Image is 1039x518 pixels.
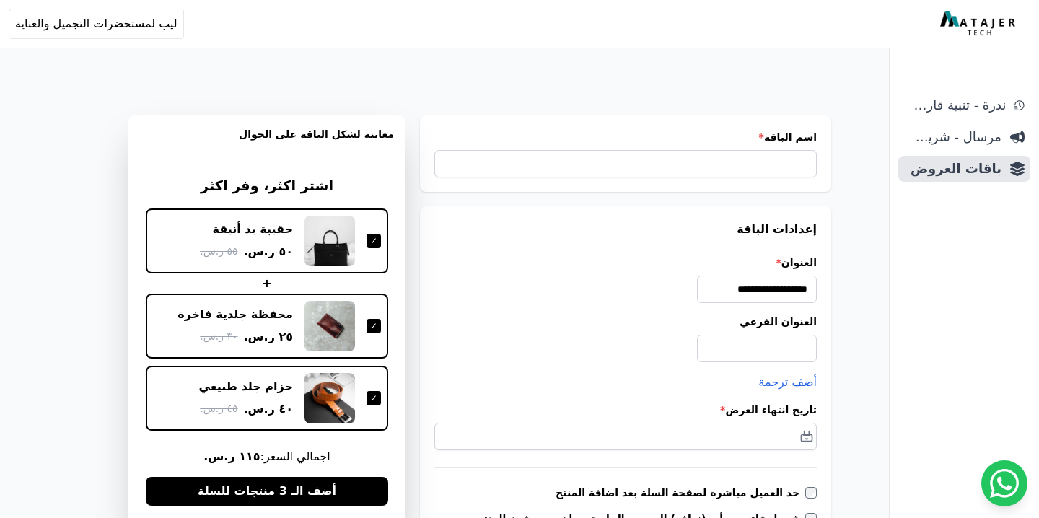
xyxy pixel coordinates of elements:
span: ٤٠ ر.س. [243,400,293,418]
span: ٣٠ ر.س. [200,329,237,344]
label: خذ العميل مباشرة لصفحة السلة بعد اضافة المنتج [556,486,805,500]
div: + [146,275,388,292]
h3: إعدادات الباقة [434,221,817,238]
label: اسم الباقة [434,130,817,144]
span: باقات العروض [904,159,1001,179]
h3: معاينة لشكل الباقة على الجوال [140,127,394,159]
span: مرسال - شريط دعاية [904,127,1001,147]
button: أضف ترجمة [758,374,817,391]
label: العنوان [434,255,817,270]
span: اجمالي السعر: [146,448,388,465]
span: ٥٠ ر.س. [243,243,293,260]
img: محفظة جلدية فاخرة [304,301,355,351]
span: ٥٥ ر.س. [200,244,237,259]
span: ندرة - تنبية قارب علي النفاذ [904,95,1006,115]
span: ٢٥ ر.س. [243,328,293,346]
span: أضف ترجمة [758,375,817,389]
img: حقيبة يد أنيقة [304,216,355,266]
button: أضف الـ 3 منتجات للسلة [146,477,388,506]
span: ليب لمستحضرات التجميل والعناية [15,15,177,32]
b: ١١٥ ر.س. [203,449,260,463]
span: ٤٥ ر.س. [200,401,237,416]
h3: اشتر اكثر، وفر اكثر [146,176,388,197]
div: محفظة جلدية فاخرة [177,307,293,322]
img: حزام جلد طبيعي [304,373,355,423]
label: العنوان الفرعي [434,315,817,329]
label: تاريخ انتهاء العرض [434,403,817,417]
div: حزام جلد طبيعي [199,379,294,395]
div: حقيبة يد أنيقة [213,221,293,237]
button: ليب لمستحضرات التجميل والعناية [9,9,184,39]
span: أضف الـ 3 منتجات للسلة [198,483,336,500]
img: MatajerTech Logo [940,11,1019,37]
